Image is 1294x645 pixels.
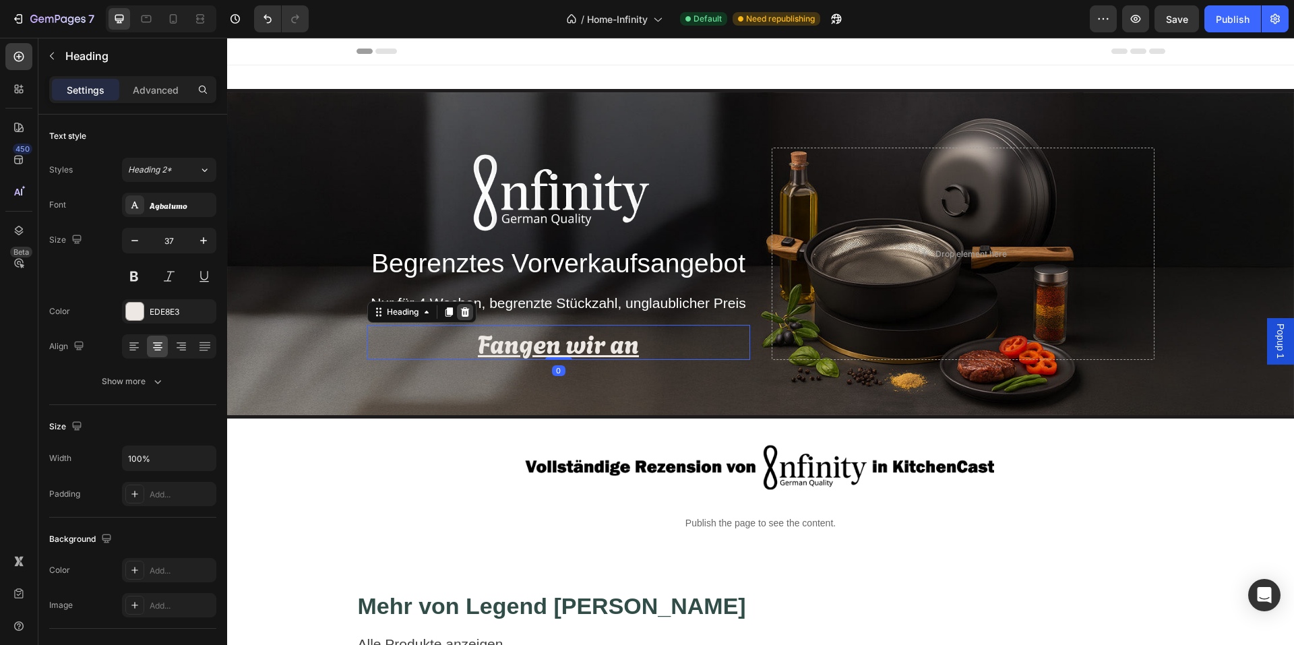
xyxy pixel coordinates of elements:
div: Beta [10,247,32,257]
div: Padding [49,488,80,500]
div: 450 [13,144,32,154]
div: Agbalumo [150,199,213,212]
button: 7 [5,5,100,32]
div: Color [49,564,70,576]
div: 0 [325,328,338,338]
div: Styles [49,164,73,176]
div: Align [49,338,87,356]
div: Size [49,231,85,249]
p: Settings [67,83,104,97]
span: Need republishing [746,13,815,25]
p: Heading [65,48,211,64]
button: Heading 2* [122,158,216,182]
div: Size [49,418,85,436]
a: Alle Produkte anzeigen [131,598,276,614]
button: Publish [1204,5,1261,32]
div: Background [49,530,115,549]
iframe: Design area [227,38,1294,645]
input: Auto [123,446,216,470]
span: Default [694,13,722,25]
div: Color [49,305,70,317]
span: Save [1166,13,1188,25]
span: Home-Infinity [587,12,648,26]
div: Font [49,199,66,211]
h2: Begrenztes Vorverkaufsangebot [140,208,523,245]
div: Publish [1216,12,1250,26]
div: Add... [150,489,213,501]
div: Width [49,452,71,464]
div: Show more [102,375,164,388]
strong: Mehr von Legend [PERSON_NAME] [131,555,519,581]
div: Text style [49,130,86,142]
p: Advanced [133,83,179,97]
span: Heading 2* [128,164,172,176]
div: Open Intercom Messenger [1248,579,1281,611]
div: Drop element here [708,211,780,222]
span: Popup 1 [1047,286,1060,321]
p: 7 [88,11,94,27]
button: Show more [49,369,216,394]
div: Undo/Redo [254,5,309,32]
div: Add... [150,565,213,577]
img: gempages_553496579055551683-9b08c3d8-a339-491f-b8b7-73083877c3cb.png [293,402,773,457]
img: gempages_553496579055551683-28c75543-3c55-4706-9ec1-116d996f2923.png [216,110,446,196]
div: Add... [150,600,213,612]
button: Save [1154,5,1199,32]
div: EDE8E3 [150,306,213,318]
div: Image [49,599,73,611]
div: Heading [157,268,194,280]
u: Fangen wir an [251,286,412,323]
span: / [581,12,584,26]
p: Nur für 4 Wochen, begrenzte Stückzahl, unglaublicher Preis [142,256,522,274]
